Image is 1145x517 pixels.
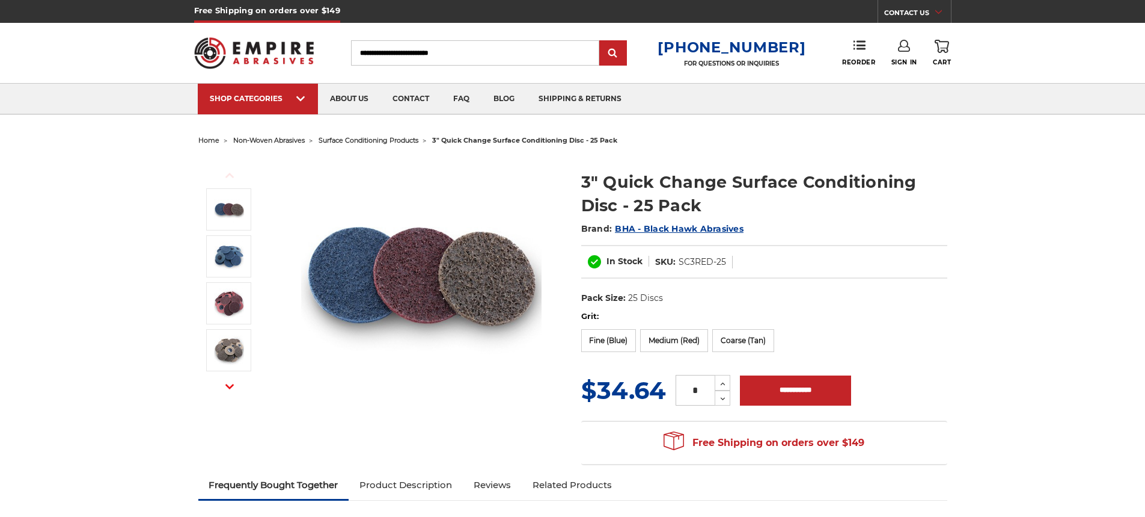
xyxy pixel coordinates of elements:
[581,311,947,323] label: Grit:
[891,58,917,66] span: Sign In
[527,84,634,114] a: shipping & returns
[441,84,481,114] a: faq
[380,84,441,114] a: contact
[463,472,522,498] a: Reviews
[318,84,380,114] a: about us
[606,256,643,267] span: In Stock
[301,158,542,398] img: 3-inch surface conditioning quick change disc by Black Hawk Abrasives
[214,335,244,365] img: 3-inch coarse tan surface conditioning quick change disc for light finishing tasks, 25 pack
[581,223,612,234] span: Brand:
[319,136,418,144] a: surface conditioning products
[679,256,726,268] dd: SC3RED-25
[658,39,805,56] a: [PHONE_NUMBER]
[194,29,314,76] img: Empire Abrasives
[655,256,676,268] dt: SKU:
[658,60,805,67] p: FOR QUESTIONS OR INQUIRIES
[198,472,349,498] a: Frequently Bought Together
[349,472,463,498] a: Product Description
[842,58,875,66] span: Reorder
[581,292,626,305] dt: Pack Size:
[581,376,666,405] span: $34.64
[233,136,305,144] a: non-woven abrasives
[210,94,306,103] div: SHOP CATEGORIES
[933,58,951,66] span: Cart
[215,163,244,188] button: Previous
[481,84,527,114] a: blog
[432,136,617,144] span: 3" quick change surface conditioning disc - 25 pack
[601,42,625,66] input: Submit
[198,136,219,144] a: home
[214,194,244,224] img: 3-inch surface conditioning quick change disc by Black Hawk Abrasives
[581,170,947,217] h1: 3" Quick Change Surface Conditioning Disc - 25 Pack
[214,241,244,271] img: 3-inch fine blue surface conditioning quick change disc for metal finishing, 25 pack
[842,40,875,66] a: Reorder
[933,40,951,66] a: Cart
[884,6,951,23] a: CONTACT US
[615,223,743,234] a: BHA - Black Hawk Abrasives
[215,374,244,400] button: Next
[628,292,663,305] dd: 25 Discs
[664,431,864,455] span: Free Shipping on orders over $149
[214,288,244,318] img: 3-inch medium red surface conditioning quick change disc for versatile metalwork, 25 pack
[522,472,623,498] a: Related Products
